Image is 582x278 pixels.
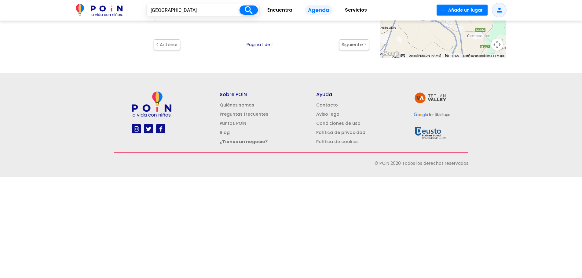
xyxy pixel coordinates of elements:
img: tetuan valley [414,92,447,104]
h5: Sobre POiN [220,92,268,97]
a: Condiciones de uso [316,120,361,126]
a: Aviso legal [316,111,341,117]
a: Encuentra [260,3,300,18]
button: Añade un lugar [437,5,488,16]
a: Notificar un problema de Maps [463,54,504,57]
button: Controles de visualización del mapa [491,38,503,51]
a: Política de cookies [316,139,359,145]
img: instagram [133,125,140,133]
button: Datos del mapa [409,54,441,58]
a: Puntos POiN [220,120,246,126]
a: Servicios [337,3,375,18]
span: Agenda [305,5,332,15]
img: twitter [145,125,152,133]
a: Abre esta zona en Google Maps (se abre en una nueva ventana) [381,50,401,58]
button: < Anterior [154,39,180,50]
span: Encuentra [265,5,295,15]
span: Servicios [342,5,370,15]
img: poin [132,92,171,117]
a: Términos (se abre en una nueva pestaña) [445,53,459,58]
img: GFS [414,110,450,119]
a: ¿Tienes un negocio? [220,139,268,145]
a: Preguntas frecuentes [220,111,268,117]
h5: Ayuda [316,92,365,97]
button: Combinaciones de teclas [401,54,405,58]
a: Blog [220,129,230,135]
img: Deusto [414,125,447,140]
button: Siguiente > [339,39,369,50]
a: Contacto [316,102,338,108]
a: Quiénes somos [220,102,254,108]
a: Política de privacidad [316,129,365,135]
img: POiN [76,4,123,16]
p: Página 1 de 1 [247,42,273,48]
input: ¿Dónde? [147,4,240,16]
p: © POiN 2020 Todos los derechos reservados [108,159,468,168]
a: Agenda [300,3,337,18]
i: search [243,5,254,16]
img: Google [381,50,401,58]
img: facebook [157,125,165,133]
